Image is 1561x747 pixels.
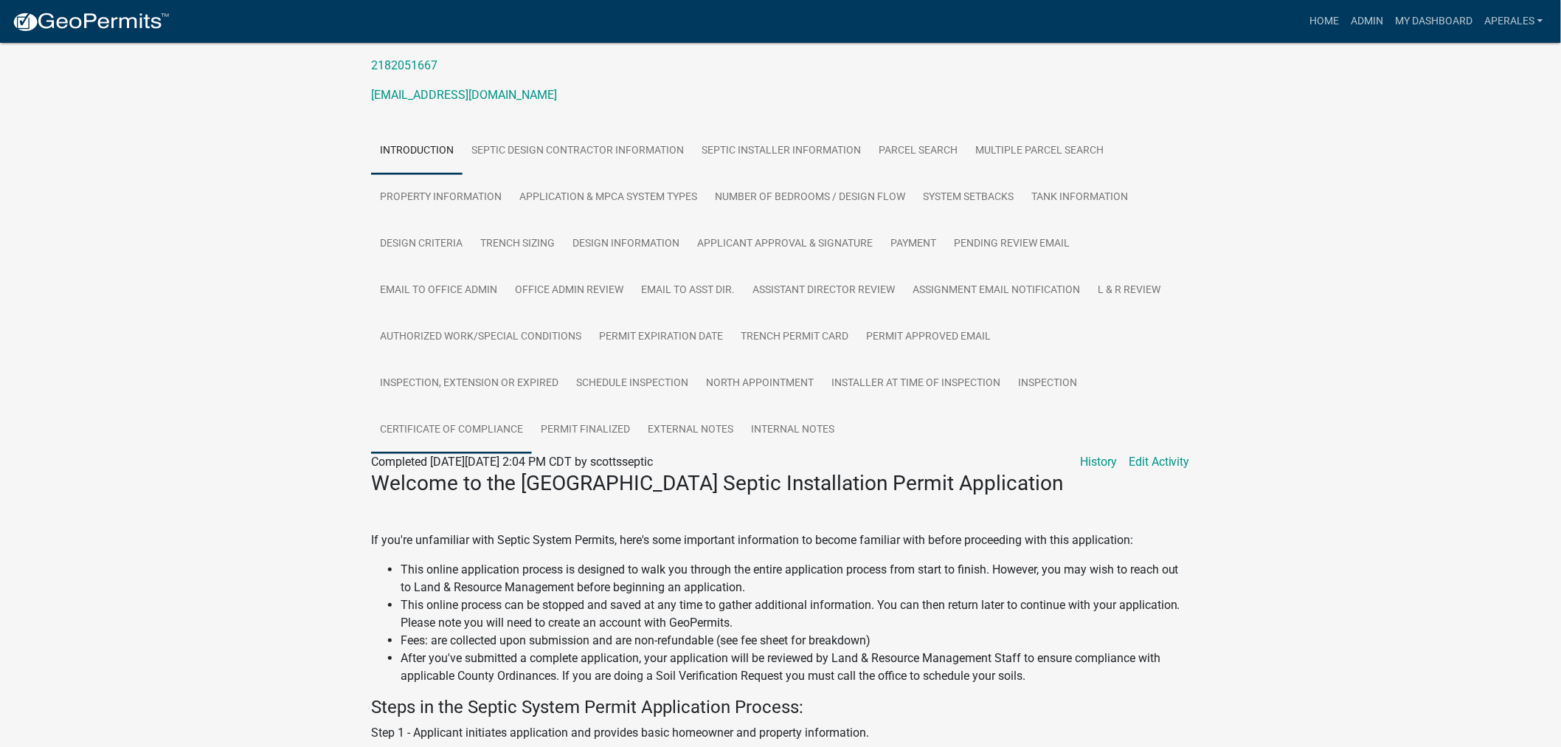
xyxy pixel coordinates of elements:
[1009,360,1086,407] a: Inspection
[567,360,697,407] a: Schedule Inspection
[1478,7,1549,35] a: aperales
[401,561,1190,596] li: This online application process is designed to walk you through the entire application process fr...
[693,128,870,175] a: Septic Installer Information
[1345,7,1389,35] a: Admin
[371,128,463,175] a: Introduction
[371,267,506,314] a: Email to Office Admin
[371,697,1190,718] h4: Steps in the Septic System Permit Application Process:
[904,267,1089,314] a: Assignment Email Notification
[1304,7,1345,35] a: Home
[590,314,732,361] a: Permit Expiration Date
[371,455,653,469] span: Completed [DATE][DATE] 2:04 PM CDT by scottsseptic
[371,88,557,102] a: [EMAIL_ADDRESS][DOMAIN_NAME]
[371,58,437,72] a: 2182051667
[371,314,590,361] a: Authorized Work/Special Conditions
[966,128,1112,175] a: Multiple Parcel Search
[401,650,1190,685] li: After you've submitted a complete application, your application will be reviewed by Land & Resour...
[463,128,693,175] a: Septic Design Contractor Information
[401,632,1190,650] li: Fees: are collected upon submission and are non-refundable (see fee sheet for breakdown)
[632,267,744,314] a: Email to Asst Dir.
[697,360,823,407] a: North Appointment
[857,314,1000,361] a: Permit Approved Email
[823,360,1009,407] a: Installer at time of Inspection
[401,596,1190,632] li: This online process can be stopped and saved at any time to gather additional information. You ca...
[688,221,882,268] a: Applicant Approval & Signature
[1129,453,1190,471] a: Edit Activity
[371,531,1190,549] p: If you're unfamiliar with Septic System Permits, here's some important information to become fami...
[1089,267,1169,314] a: L & R Review
[732,314,857,361] a: Trench Permit Card
[371,174,510,221] a: Property Information
[744,267,904,314] a: Assistant Director Review
[371,221,471,268] a: Design Criteria
[532,407,639,454] a: Permit Finalized
[945,221,1079,268] a: Pending review Email
[471,221,564,268] a: Trench Sizing
[506,267,632,314] a: Office Admin Review
[371,724,1190,742] p: Step 1 - Applicant initiates application and provides basic homeowner and property information.
[706,174,914,221] a: Number of Bedrooms / Design Flow
[639,407,742,454] a: External Notes
[1080,453,1117,471] a: History
[1022,174,1137,221] a: Tank Information
[510,174,706,221] a: Application & MPCA System Types
[371,360,567,407] a: Inspection, Extension or EXPIRED
[882,221,945,268] a: Payment
[371,407,532,454] a: Certificate of Compliance
[564,221,688,268] a: Design Information
[1389,7,1478,35] a: My Dashboard
[371,471,1190,496] h3: Welcome to the [GEOGRAPHIC_DATA] Septic Installation Permit Application
[914,174,1022,221] a: System Setbacks
[742,407,843,454] a: Internal Notes
[870,128,966,175] a: Parcel search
